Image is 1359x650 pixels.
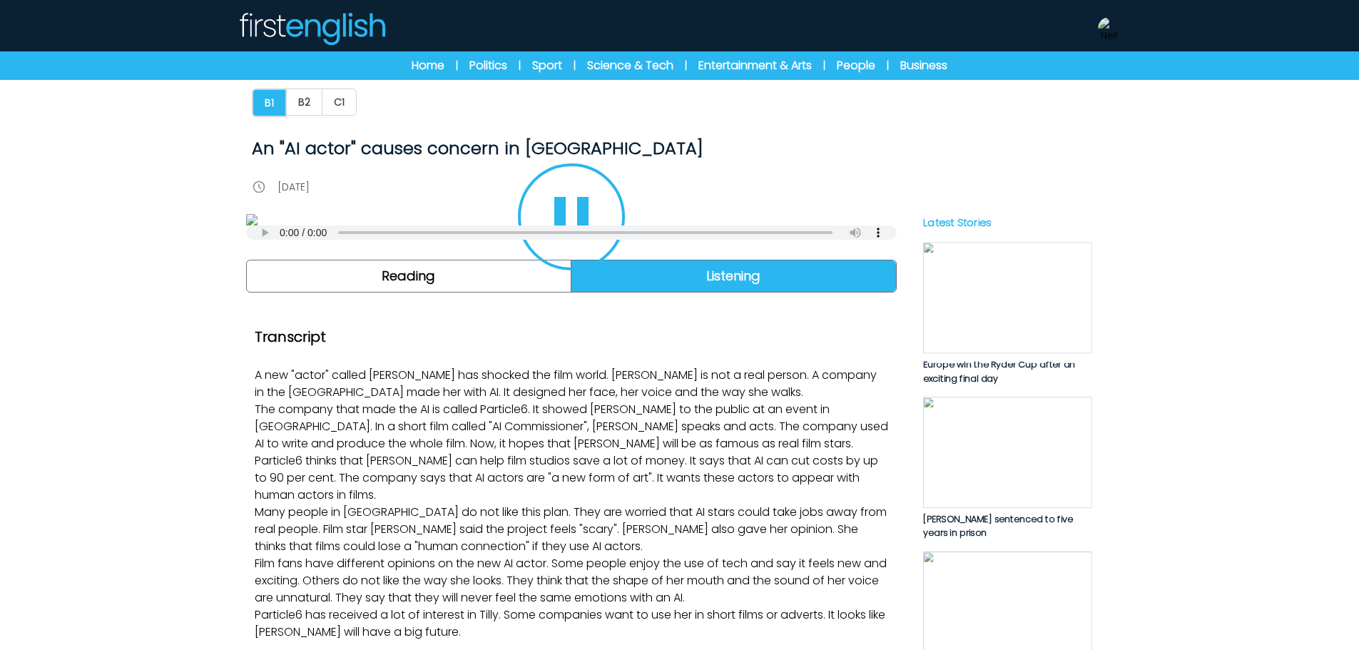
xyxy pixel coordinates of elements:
[456,59,458,73] span: |
[900,57,947,74] a: Business
[587,57,673,74] a: Science & Tech
[322,88,357,116] button: C1
[322,88,357,117] a: C1
[922,215,1091,230] p: Latest Stories
[922,242,1091,353] img: mt3uDflh1M4MZksUoGhmq1JpB4vLDFX386RHkyAE.jpg
[922,358,1075,385] span: Europe win the Ryder Cup after an exciting final day
[518,163,625,270] button: Play/Pause
[922,397,1091,540] a: [PERSON_NAME] sentenced to five years in prison
[922,397,1091,508] img: CmUNvE9iBcd3dtesz6AtlOJBJ5KgYshN613R35pY.jpg
[246,225,897,240] audio: Your browser does not support the audio element.
[412,57,444,74] a: Home
[469,57,507,74] a: Politics
[1098,17,1121,40] img: Neil Storey
[837,57,875,74] a: People
[519,59,521,73] span: |
[698,57,812,74] a: Entertainment & Arts
[574,59,576,73] span: |
[685,59,687,73] span: |
[887,59,889,73] span: |
[246,214,897,225] img: nFWkG8hTMZyk2tDKsFUmAPZdbsZqawhQPrljhxus.jpg
[532,57,562,74] a: Sport
[823,59,825,73] span: |
[922,242,1091,385] a: Europe win the Ryder Cup after an exciting final day
[255,327,888,641] div: A new "actor" called [PERSON_NAME] has shocked the film world. [PERSON_NAME] is not a real person...
[922,513,1072,540] span: [PERSON_NAME] sentenced to five years in prison
[255,327,888,347] h2: Transcript
[252,137,891,160] h1: An "AI actor" causes concern in [GEOGRAPHIC_DATA]
[286,88,322,116] button: B2
[571,260,896,292] a: Listening
[287,88,322,117] a: B2
[247,260,571,292] a: Reading
[278,180,310,194] p: [DATE]
[238,11,386,46] img: Logo
[252,88,287,117] button: B1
